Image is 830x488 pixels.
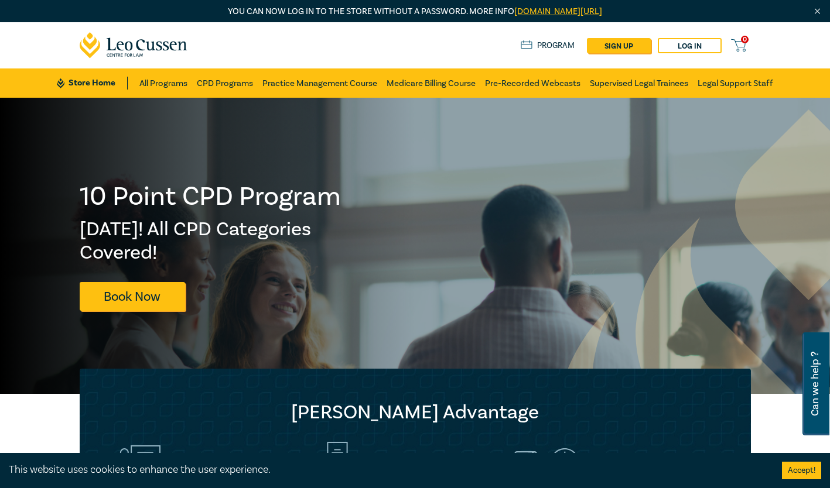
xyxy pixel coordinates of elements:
a: CPD Programs [197,68,253,98]
img: Quality Presenters<br>and CPD programs [109,445,160,487]
a: sign up [587,38,651,53]
a: [DOMAIN_NAME][URL] [514,6,602,17]
a: Log in [658,38,722,53]
a: Practice Management Course [262,68,377,98]
a: Legal Support Staff [698,68,773,98]
h5: Track all your CPD points in one place [370,451,475,481]
a: Supervised Legal Trainees [590,68,688,98]
a: Book Now [80,282,185,311]
a: Pre-Recorded Webcasts [485,68,580,98]
h1: 10 Point CPD Program [80,181,342,212]
a: Program [521,39,575,52]
h5: Efficient way to acquire your 10 CPD Points [590,451,721,481]
a: All Programs [139,68,187,98]
span: Can we help ? [809,339,821,428]
button: Accept cookies [782,462,821,479]
a: Medicare Billing Course [387,68,476,98]
h5: Quality Presenters and CPD programs [171,451,276,481]
h2: [PERSON_NAME] Advantage [103,401,727,424]
h2: [DATE]! All CPD Categories Covered! [80,218,342,264]
img: Efficient way to acquire<br>your 10 CPD Points [514,448,579,483]
p: You can now log in to the store without a password. More info [80,5,751,18]
span: 0 [741,36,749,43]
div: This website uses cookies to enhance the user experience. [9,462,764,477]
a: Store Home [57,77,128,90]
img: Close [812,6,822,16]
